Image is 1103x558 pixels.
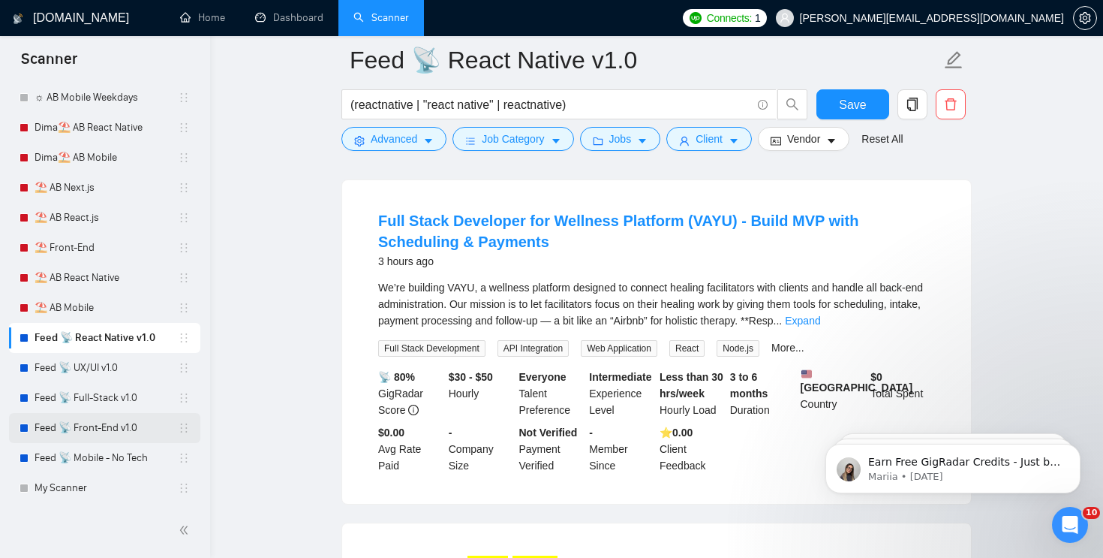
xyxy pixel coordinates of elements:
[178,152,190,164] span: holder
[449,427,452,439] b: -
[378,340,485,357] span: Full Stack Development
[178,362,190,374] span: holder
[35,143,178,173] a: Dima⛱️ AB Mobile
[497,340,569,357] span: API Integration
[35,323,178,353] a: Feed 📡 React Native v1.0
[586,424,657,474] div: Member Since
[897,89,927,119] button: copy
[867,369,938,418] div: Total Spent
[9,473,200,503] li: My Scanner
[1052,507,1088,543] iframe: Intercom live chat
[35,293,178,323] a: ⛱️ AB Mobile
[378,279,935,329] div: We’re building VAYU, a wellness platform designed to connect healing facilitators with clients an...
[519,427,578,439] b: Not Verified
[870,371,882,383] b: $ 0
[787,131,820,147] span: Vendor
[178,182,190,194] span: holder
[657,369,727,418] div: Hourly Load
[178,392,190,404] span: holder
[778,98,807,111] span: search
[178,482,190,494] span: holder
[780,13,790,23] span: user
[551,135,561,146] span: caret-down
[35,83,178,113] a: ☼ AB Mobile Weekdays
[660,371,723,400] b: Less than 30 hrs/week
[717,340,759,357] span: Node.js
[35,413,178,443] a: Feed 📡 Front-End v1.0
[9,293,200,323] li: ⛱️ AB Mobile
[9,413,200,443] li: Feed 📡 Front-End v1.0
[350,41,941,79] input: Scanner name...
[35,263,178,293] a: ⛱️ AB React Native
[816,89,889,119] button: Save
[178,212,190,224] span: holder
[9,443,200,473] li: Feed 📡 Mobile - No Tech
[341,127,446,151] button: settingAdvancedcaret-down
[378,371,415,383] b: 📡 80%
[777,89,807,119] button: search
[9,203,200,233] li: ⛱️ AB React.js
[785,315,820,327] a: Expand
[839,95,866,114] span: Save
[375,369,446,418] div: GigRadar Score
[589,427,593,439] b: -
[1073,6,1097,30] button: setting
[9,383,200,413] li: Feed 📡 Full-Stack v1.0
[803,412,1103,517] iframe: Intercom notifications message
[378,427,404,439] b: $0.00
[178,122,190,134] span: holder
[826,135,837,146] span: caret-down
[690,12,702,24] img: upwork-logo.png
[9,143,200,173] li: Dima⛱️ AB Mobile
[13,7,23,31] img: logo
[350,95,751,114] input: Search Freelance Jobs...
[679,135,690,146] span: user
[861,131,903,147] a: Reset All
[758,100,768,110] span: info-circle
[637,135,648,146] span: caret-down
[178,302,190,314] span: holder
[581,340,657,357] span: Web Application
[35,173,178,203] a: ⛱️ AB Next.js
[354,135,365,146] span: setting
[178,92,190,104] span: holder
[707,10,752,26] span: Connects:
[378,213,859,250] a: Full Stack Developer for Wellness Platform (VAYU) - Build MVP with Scheduling & Payments
[179,523,194,538] span: double-left
[696,131,723,147] span: Client
[452,127,573,151] button: barsJob Categorycaret-down
[727,369,798,418] div: Duration
[1074,12,1096,24] span: setting
[482,131,544,147] span: Job Category
[798,369,868,418] div: Country
[774,315,783,327] span: ...
[371,131,417,147] span: Advanced
[586,369,657,418] div: Experience Level
[446,369,516,418] div: Hourly
[35,473,178,503] a: My Scanner
[408,405,419,415] span: info-circle
[449,371,493,383] b: $30 - $50
[35,233,178,263] a: ⛱️ Front-End
[9,83,200,113] li: ☼ AB Mobile Weekdays
[729,135,739,146] span: caret-down
[1083,507,1100,519] span: 10
[9,263,200,293] li: ⛱️ AB React Native
[375,424,446,474] div: Avg Rate Paid
[801,369,812,379] img: 🇺🇸
[609,131,632,147] span: Jobs
[666,127,752,151] button: userClientcaret-down
[944,50,963,70] span: edit
[936,98,965,111] span: delete
[771,342,804,354] a: More...
[589,371,651,383] b: Intermediate
[657,424,727,474] div: Client Feedback
[255,11,323,24] a: dashboardDashboard
[180,11,225,24] a: homeHome
[758,127,849,151] button: idcardVendorcaret-down
[771,135,781,146] span: idcard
